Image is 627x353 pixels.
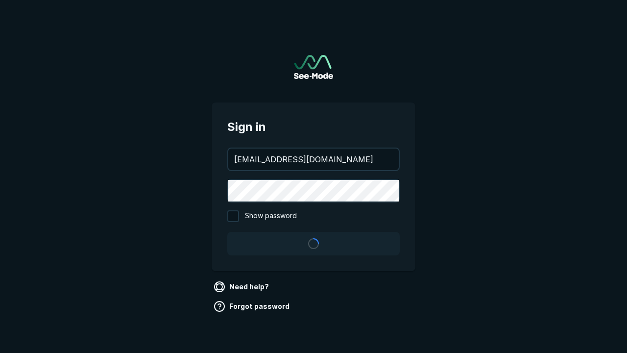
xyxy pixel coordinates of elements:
a: Need help? [212,279,273,295]
span: Show password [245,210,297,222]
input: your@email.com [228,149,399,170]
img: See-Mode Logo [294,55,333,79]
span: Sign in [227,118,400,136]
a: Go to sign in [294,55,333,79]
a: Forgot password [212,299,293,314]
